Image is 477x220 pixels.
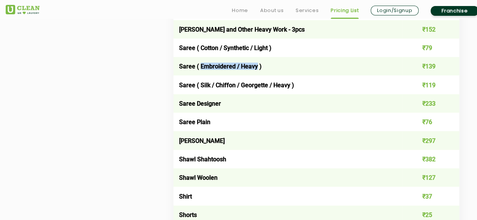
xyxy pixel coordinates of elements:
td: ₹382 [402,150,460,168]
td: [PERSON_NAME] [173,131,402,150]
td: Saree Plain [173,113,402,131]
td: Shirt [173,187,402,205]
td: Saree ( Silk / Chiffon / Georgette / Heavy ) [173,76,402,94]
td: ₹233 [402,94,460,113]
td: Shawl Woolen [173,168,402,187]
td: [PERSON_NAME] and Other Heavy Work - 3pcs [173,20,402,39]
td: ₹76 [402,113,460,131]
td: ₹152 [402,20,460,39]
td: ₹139 [402,57,460,76]
td: ₹127 [402,168,460,187]
td: Saree Designer [173,94,402,113]
td: ₹119 [402,76,460,94]
td: ₹37 [402,187,460,205]
a: Pricing List [331,6,359,15]
a: Home [232,6,248,15]
td: Shawl Shahtoosh [173,150,402,168]
td: Saree ( Embroidered / Heavy ) [173,57,402,76]
a: About us [260,6,284,15]
img: UClean Laundry and Dry Cleaning [6,5,40,14]
td: Saree ( Cotton / Synthetic / Light ) [173,39,402,57]
a: Login/Signup [371,6,419,15]
td: ₹297 [402,131,460,150]
a: Services [296,6,319,15]
td: ₹79 [402,39,460,57]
